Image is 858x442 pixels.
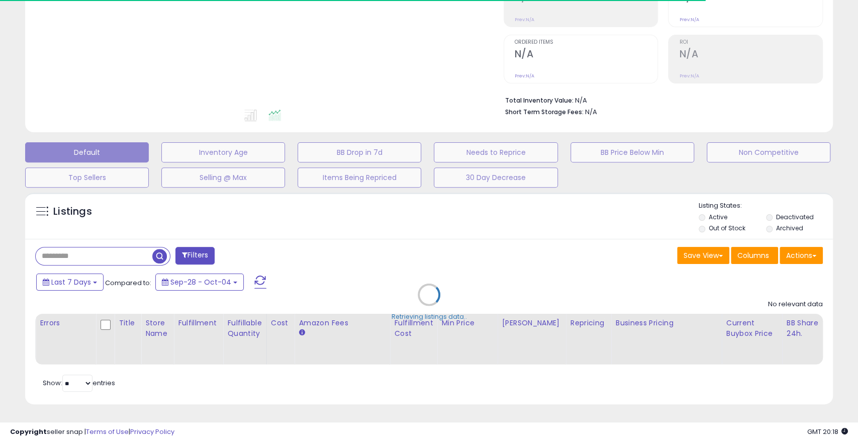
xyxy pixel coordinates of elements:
[515,40,658,45] span: Ordered Items
[679,48,822,62] h2: N/A
[515,73,534,79] small: Prev: N/A
[434,167,557,188] button: 30 Day Decrease
[570,142,694,162] button: BB Price Below Min
[434,142,557,162] button: Needs to Reprice
[10,427,47,436] strong: Copyright
[679,17,699,23] small: Prev: N/A
[392,312,467,321] div: Retrieving listings data..
[298,142,421,162] button: BB Drop in 7d
[25,142,149,162] button: Default
[86,427,129,436] a: Terms of Use
[130,427,174,436] a: Privacy Policy
[515,48,658,62] h2: N/A
[161,142,285,162] button: Inventory Age
[679,73,699,79] small: Prev: N/A
[298,167,421,188] button: Items Being Repriced
[707,142,830,162] button: Non Competitive
[25,167,149,188] button: Top Sellers
[807,427,848,436] span: 2025-10-12 20:18 GMT
[10,427,174,437] div: seller snap | |
[505,96,574,105] b: Total Inventory Value:
[161,167,285,188] button: Selling @ Max
[585,107,597,117] span: N/A
[679,40,822,45] span: ROI
[505,94,815,106] li: N/A
[505,108,584,116] b: Short Term Storage Fees:
[515,17,534,23] small: Prev: N/A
